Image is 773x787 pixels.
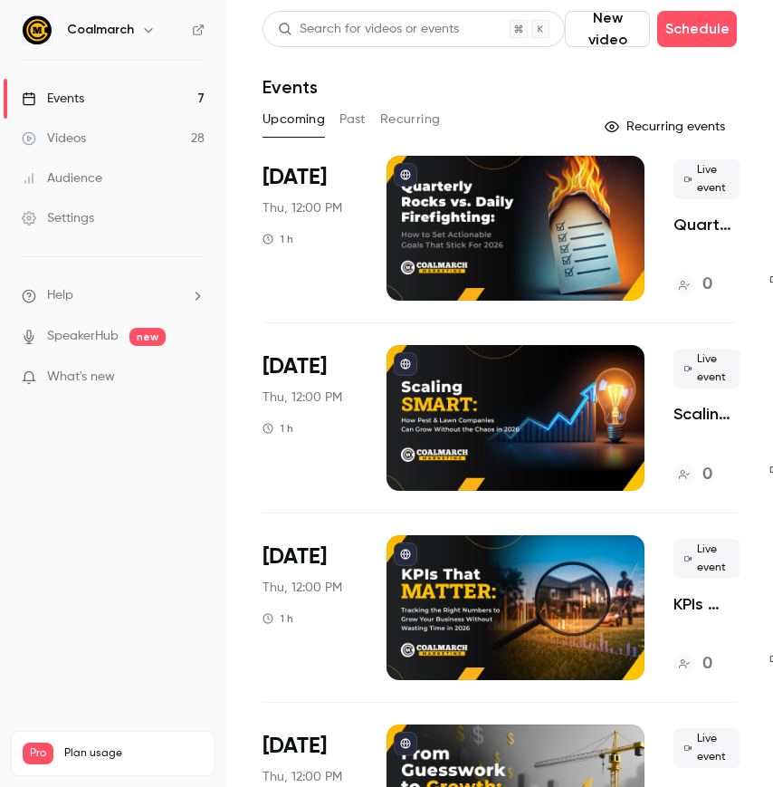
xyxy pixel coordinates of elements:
div: Events [22,90,84,108]
span: [DATE] [262,542,327,571]
h1: Events [262,76,318,98]
div: Sep 18 Thu, 12:00 PM (America/New York) [262,345,358,490]
span: Thu, 12:00 PM [262,579,342,597]
a: Scaling Smart: How Pest & Lawn Companies Can Grow Without the Chaos in [DATE] [673,403,740,425]
button: Past [339,105,366,134]
a: SpeakerHub [47,327,119,346]
button: Upcoming [262,105,325,134]
div: Audience [22,169,102,187]
span: Thu, 12:00 PM [262,389,342,407]
div: 1 h [262,232,293,246]
span: Help [47,286,73,305]
span: Live event [673,539,740,579]
h4: 0 [702,273,712,297]
span: Live event [673,349,740,389]
span: [DATE] [262,352,327,381]
button: New video [565,11,650,47]
div: Oct 2 Thu, 12:00 PM (America/New York) [262,535,358,680]
iframe: Noticeable Trigger [183,370,205,386]
span: Thu, 12:00 PM [262,199,342,217]
span: [DATE] [262,732,327,761]
div: Sep 4 Thu, 12:00 PM (America/New York) [262,156,358,301]
div: Settings [22,209,94,227]
span: Thu, 12:00 PM [262,768,342,786]
h6: Coalmarch [67,21,134,39]
button: Schedule [657,11,737,47]
button: Recurring [380,105,441,134]
span: Plan usage [64,746,204,761]
h4: 0 [702,652,712,677]
div: 1 h [262,421,293,436]
a: KPIs That Matter: Tracking the Right Numbers to Grow Your Business Without Wasting Time in [DATE] [673,593,740,615]
button: Recurring events [596,112,737,141]
div: Videos [22,130,86,148]
span: Pro [23,743,53,764]
a: 0 [673,463,712,487]
div: Search for videos or events [278,20,459,39]
h4: 0 [702,463,712,487]
span: Live event [673,728,740,768]
img: Coalmarch [23,15,52,44]
a: Quarterly Rocks vs. Daily Firefighting: How to Set Actionable Goals That Stick For 2026 [673,214,740,235]
span: [DATE] [262,163,327,192]
span: new [129,328,166,346]
div: 1 h [262,611,293,626]
span: Live event [673,159,740,199]
span: What's new [47,368,115,387]
a: 0 [673,273,712,297]
a: 0 [673,652,712,677]
li: help-dropdown-opener [22,286,205,305]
